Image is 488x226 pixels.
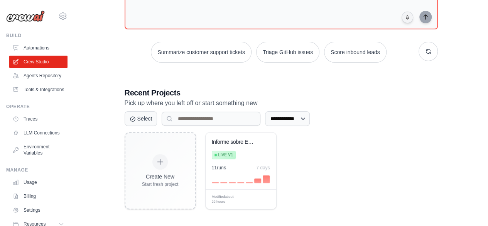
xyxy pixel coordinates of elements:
[151,42,251,63] button: Summarize customer support tickets
[6,10,45,22] img: Logo
[402,12,413,23] button: Click to speak your automation idea
[212,165,226,171] div: 11 run s
[235,197,249,202] span: Manage
[142,173,179,180] div: Create New
[324,42,387,63] button: Score inbound leads
[9,70,68,82] a: Agents Repository
[246,182,253,183] div: Day 5: 0 executions
[9,83,68,96] a: Tools & Integrations
[256,42,319,63] button: Triage GitHub issues
[125,98,438,108] p: Pick up where you left off or start something new
[125,87,438,98] h3: Recent Projects
[9,42,68,54] a: Automations
[9,176,68,189] a: Usage
[258,197,264,202] span: Edit
[142,181,179,187] div: Start fresh project
[6,32,68,39] div: Build
[212,182,219,183] div: Day 1: 0 executions
[218,152,233,158] span: Live v1
[419,42,438,61] button: Get new suggestions
[212,174,270,183] div: Activity over last 7 days
[6,167,68,173] div: Manage
[9,113,68,125] a: Traces
[212,139,258,146] div: Informe sobre Energía Solar
[212,194,236,205] span: Modified about 22 hours
[125,111,157,126] button: Select
[235,197,255,202] div: Manage deployment
[263,175,270,183] div: Day 7: 7 executions
[220,182,227,183] div: Day 2: 0 executions
[9,127,68,139] a: LLM Connections
[9,141,68,159] a: Environment Variables
[256,165,270,171] div: 7 days
[229,182,236,183] div: Day 3: 0 executions
[6,104,68,110] div: Operate
[237,182,244,183] div: Day 4: 0 executions
[254,178,261,183] div: Day 6: 4 executions
[9,204,68,216] a: Settings
[9,56,68,68] a: Crew Studio
[9,190,68,202] a: Billing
